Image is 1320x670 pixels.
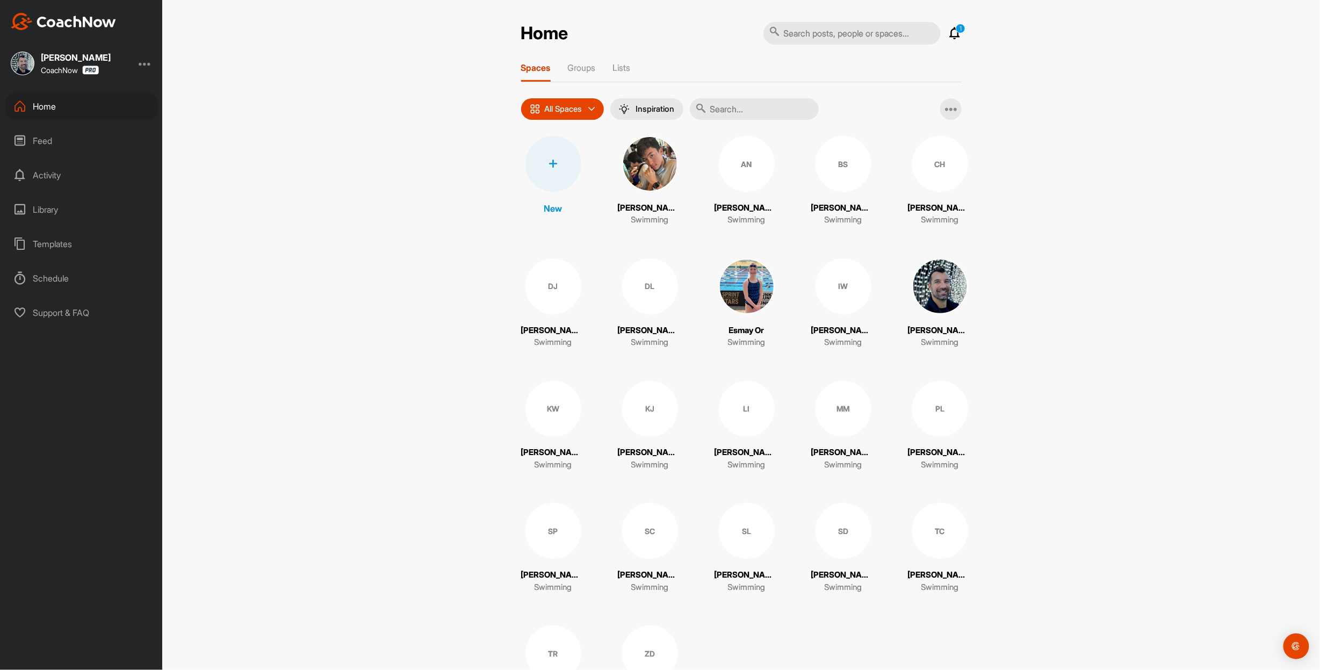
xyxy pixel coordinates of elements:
div: Templates [6,230,157,257]
a: KJ[PERSON_NAME]Swimming [618,381,682,471]
a: MM[PERSON_NAME]Swimming [811,381,876,471]
p: Esmay Or [729,325,764,337]
img: CoachNow Pro [82,66,99,75]
div: IW [816,258,871,314]
a: CH[PERSON_NAME]Swimming [908,136,972,226]
p: Swimming [921,459,959,471]
p: Swimming [921,336,959,349]
div: Open Intercom Messenger [1283,633,1309,659]
div: SD [816,503,871,559]
a: KW[PERSON_NAME]Swimming [521,381,586,471]
p: Inspiration [636,105,675,113]
p: [PERSON_NAME] [811,569,876,581]
div: [PERSON_NAME] [41,53,111,62]
div: LI [719,381,775,437]
div: MM [816,381,871,437]
p: [PERSON_NAME] [618,325,682,337]
p: Swimming [535,581,572,594]
a: [PERSON_NAME]Swimming [618,136,682,226]
input: Search posts, people or spaces... [763,22,941,45]
p: Swimming [825,581,862,594]
div: KW [525,381,581,437]
p: [PERSON_NAME] [715,202,779,214]
a: SC[PERSON_NAME]Swimming [618,503,682,593]
p: [PERSON_NAME] [908,325,972,337]
p: Swimming [825,459,862,471]
input: Search... [690,98,819,120]
div: Support & FAQ [6,299,157,326]
p: Swimming [631,214,669,226]
p: [PERSON_NAME] [811,202,876,214]
p: [PERSON_NAME] [908,202,972,214]
p: [PERSON_NAME] [715,569,779,581]
p: Swimming [728,214,766,226]
a: SP[PERSON_NAME]Swimming [521,503,586,593]
a: SD[PERSON_NAME]Swimming [811,503,876,593]
p: Swimming [535,336,572,349]
p: Spaces [521,62,551,73]
div: AN [719,136,775,192]
div: CH [912,136,968,192]
a: AN[PERSON_NAME]Swimming [715,136,779,226]
p: [PERSON_NAME] [715,446,779,459]
div: Activity [6,162,157,189]
p: Swimming [728,581,766,594]
p: Swimming [825,336,862,349]
h2: Home [521,23,568,44]
p: Groups [568,62,596,73]
p: Swimming [535,459,572,471]
p: [PERSON_NAME] [618,446,682,459]
p: [PERSON_NAME] [908,446,972,459]
div: CoachNow [41,66,99,75]
img: square_fde5a8e53c9f393c68171af592a060e1.jpg [719,258,775,314]
a: Esmay OrSwimming [715,258,779,349]
p: Swimming [631,581,669,594]
a: TC[PERSON_NAME]Swimming [908,503,972,593]
p: All Spaces [545,105,582,113]
img: menuIcon [619,104,630,114]
div: DL [622,258,678,314]
div: SC [622,503,678,559]
div: SL [719,503,775,559]
a: PL[PERSON_NAME]Swimming [908,381,972,471]
a: DL[PERSON_NAME]Swimming [618,258,682,349]
img: square_7d03fa5b79e311a58316ef6096d3d30c.jpg [11,52,34,75]
p: [PERSON_NAME] [618,569,682,581]
a: IW[PERSON_NAME]Swimming [811,258,876,349]
p: [PERSON_NAME] [521,569,586,581]
img: square_7d03fa5b79e311a58316ef6096d3d30c.jpg [912,258,968,314]
p: Swimming [825,214,862,226]
div: PL [912,381,968,437]
div: DJ [525,258,581,314]
p: Swimming [728,336,766,349]
div: Home [6,93,157,120]
div: Feed [6,127,157,154]
p: Swimming [631,336,669,349]
p: Swimming [921,581,959,594]
p: [PERSON_NAME] [521,446,586,459]
a: [PERSON_NAME]Swimming [908,258,972,349]
div: BS [816,136,871,192]
div: Library [6,196,157,223]
div: Schedule [6,265,157,292]
a: DJ[PERSON_NAME]Swimming [521,258,586,349]
a: LI[PERSON_NAME]Swimming [715,381,779,471]
img: CoachNow [11,13,116,30]
p: Swimming [631,459,669,471]
p: [PERSON_NAME] [811,325,876,337]
p: [PERSON_NAME] [908,569,972,581]
p: New [544,202,562,215]
div: TC [912,503,968,559]
img: square_c67176bebb7024dc9fc2ace7ecb9db89.jpg [622,136,678,192]
a: BS[PERSON_NAME]Swimming [811,136,876,226]
img: icon [530,104,540,114]
p: [PERSON_NAME] [811,446,876,459]
p: Swimming [728,459,766,471]
div: KJ [622,381,678,437]
p: Lists [613,62,631,73]
a: SL[PERSON_NAME]Swimming [715,503,779,593]
p: 1 [956,24,965,33]
p: [PERSON_NAME] [521,325,586,337]
p: [PERSON_NAME] [618,202,682,214]
p: Swimming [921,214,959,226]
